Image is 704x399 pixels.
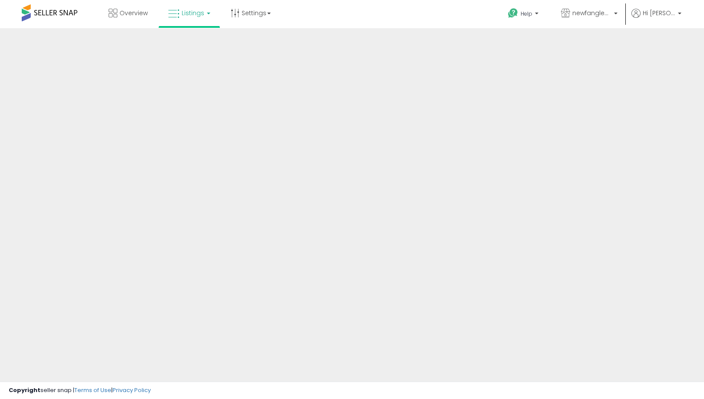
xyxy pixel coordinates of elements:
strong: Copyright [9,386,40,394]
span: Listings [182,9,204,17]
div: seller snap | | [9,386,151,395]
a: Help [501,1,547,28]
a: Privacy Policy [113,386,151,394]
a: Hi [PERSON_NAME] [631,9,681,28]
i: Get Help [508,8,518,19]
span: Hi [PERSON_NAME] [643,9,675,17]
span: Overview [120,9,148,17]
span: Help [521,10,532,17]
a: Terms of Use [74,386,111,394]
span: newfangled networks [572,9,611,17]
